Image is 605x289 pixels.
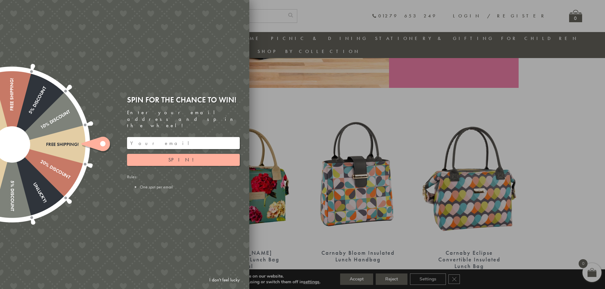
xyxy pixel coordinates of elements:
[140,184,240,190] li: One spin per email
[127,154,240,166] button: Spin!
[10,109,71,147] div: 10% Discount
[127,174,240,190] div: Rules:
[127,137,240,149] input: Your email
[10,142,71,180] div: 20% Discount
[168,156,198,163] span: Spin!
[10,143,48,203] div: Unlucky!
[206,274,243,286] a: I don't feel lucky
[9,78,15,145] div: Free shipping!
[127,109,240,129] div: Enter your email address and spin the wheel!
[127,95,240,105] div: Spin for the chance to win!
[12,142,79,147] div: Free shipping!
[10,85,48,146] div: 5% Discount
[9,145,15,211] div: 5% Discount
